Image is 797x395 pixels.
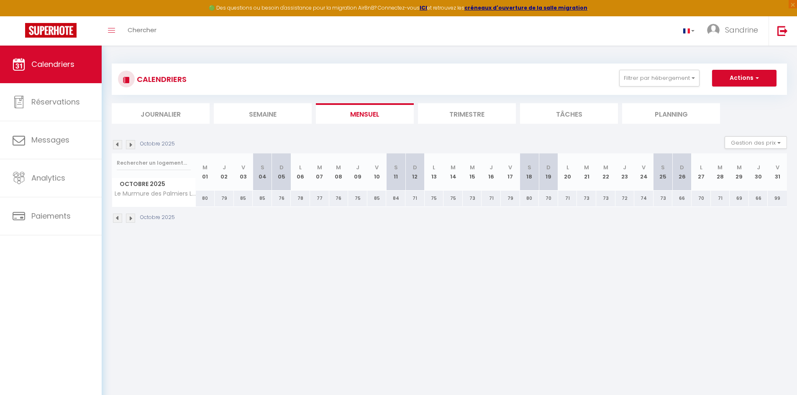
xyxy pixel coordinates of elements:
div: 75 [425,191,444,206]
th: 17 [501,153,520,191]
th: 11 [386,153,405,191]
a: ICI [420,4,427,11]
div: 69 [730,191,749,206]
abbr: L [433,163,435,171]
button: Actions [712,70,776,87]
div: 71 [558,191,577,206]
div: 73 [463,191,482,206]
span: Analytics [31,173,65,183]
abbr: M [603,163,608,171]
th: 08 [329,153,349,191]
abbr: L [566,163,569,171]
abbr: J [223,163,226,171]
th: 31 [768,153,787,191]
p: Octobre 2025 [140,214,175,222]
th: 29 [730,153,749,191]
div: 78 [291,191,310,206]
th: 20 [558,153,577,191]
th: 15 [463,153,482,191]
th: 06 [291,153,310,191]
abbr: J [489,163,493,171]
span: Réservations [31,97,80,107]
th: 21 [577,153,596,191]
div: 71 [711,191,730,206]
img: logout [777,25,788,36]
div: 75 [348,191,367,206]
div: 79 [501,191,520,206]
button: Filtrer par hébergement [619,70,700,87]
th: 07 [310,153,329,191]
li: Mensuel [316,103,414,124]
div: 84 [386,191,405,206]
th: 18 [520,153,539,191]
abbr: J [356,163,359,171]
th: 24 [634,153,653,191]
abbr: V [776,163,779,171]
div: 70 [539,191,558,206]
div: 71 [405,191,425,206]
div: 79 [215,191,234,206]
input: Rechercher un logement... [117,155,191,171]
div: 99 [768,191,787,206]
abbr: M [718,163,723,171]
abbr: S [394,163,398,171]
a: Chercher [121,16,163,46]
abbr: M [584,163,589,171]
div: 72 [615,191,635,206]
th: 05 [272,153,291,191]
span: Paiements [31,211,71,221]
th: 22 [596,153,615,191]
th: 09 [348,153,367,191]
abbr: S [528,163,531,171]
div: 85 [253,191,272,206]
th: 26 [672,153,692,191]
img: Super Booking [25,23,77,38]
div: 66 [749,191,768,206]
div: 70 [692,191,711,206]
button: Gestion des prix [725,136,787,149]
th: 12 [405,153,425,191]
button: Ouvrir le widget de chat LiveChat [7,3,32,28]
div: 76 [329,191,349,206]
span: Octobre 2025 [112,178,195,190]
li: Trimestre [418,103,516,124]
abbr: S [261,163,264,171]
abbr: M [737,163,742,171]
div: 71 [482,191,501,206]
div: 80 [520,191,539,206]
div: 85 [234,191,253,206]
a: ... Sandrine [701,16,769,46]
th: 14 [443,153,463,191]
span: Messages [31,135,69,145]
abbr: M [451,163,456,171]
abbr: M [336,163,341,171]
th: 28 [711,153,730,191]
abbr: D [546,163,551,171]
abbr: J [757,163,760,171]
th: 19 [539,153,558,191]
th: 01 [196,153,215,191]
abbr: V [375,163,379,171]
th: 25 [653,153,673,191]
li: Tâches [520,103,618,124]
th: 02 [215,153,234,191]
li: Planning [622,103,720,124]
abbr: V [241,163,245,171]
abbr: M [202,163,208,171]
abbr: V [508,163,512,171]
h3: CALENDRIERS [135,70,187,89]
abbr: M [470,163,475,171]
abbr: L [700,163,702,171]
div: 76 [272,191,291,206]
span: Chercher [128,25,156,34]
div: 85 [367,191,387,206]
li: Journalier [112,103,210,124]
abbr: D [279,163,284,171]
a: créneaux d'ouverture de la salle migration [464,4,587,11]
li: Semaine [214,103,312,124]
div: 73 [577,191,596,206]
th: 16 [482,153,501,191]
th: 13 [425,153,444,191]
